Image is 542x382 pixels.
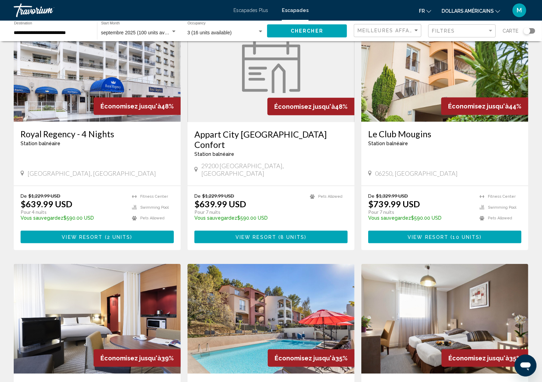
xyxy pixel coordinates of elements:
[94,97,181,115] div: 48%
[21,231,174,243] button: View Resort(2 units)
[275,355,335,362] span: Économisez jusqu'à
[100,103,161,110] span: Économisez jusqu'à
[188,264,354,374] img: ii_mo21.jpg
[358,28,419,34] mat-select: Sort by
[282,8,309,13] a: Escapades
[268,349,354,367] div: 35%
[194,193,201,199] span: De
[442,8,494,14] font: dollars américains
[442,6,500,16] button: Changer de devise
[428,24,496,38] button: Filter
[274,103,335,110] span: Économisez jusqu'à
[21,129,174,139] a: Royal Regency - 4 Nights
[14,264,181,374] img: 8465I01X.jpg
[442,349,528,367] div: 35%
[194,129,348,150] a: Appart City [GEOGRAPHIC_DATA] Confort
[368,129,521,139] a: Le Club Mougins
[21,141,60,146] span: Station balnéaire
[140,194,168,199] span: Fitness Center
[21,193,27,199] span: De
[448,103,509,110] span: Économisez jusqu'à
[62,234,103,240] span: View Resort
[368,141,408,146] span: Station balnéaire
[21,215,63,221] span: Vous sauvegardez
[202,193,234,199] span: $1,229.99 USD
[21,199,72,209] p: $639.99 USD
[432,28,455,34] span: Filtres
[194,209,303,215] p: Pour 7 nuits
[517,7,522,14] font: M
[107,234,131,240] span: 2 units
[510,3,528,18] button: Menu utilisateur
[28,193,60,199] span: $1,229.99 USD
[419,8,425,14] font: fr
[291,28,323,34] span: Chercher
[361,264,528,374] img: S300I01X.jpg
[103,234,133,240] span: ( )
[488,205,516,210] span: Swimming Pool
[194,215,237,221] span: Vous sauvegardez
[100,355,161,362] span: Économisez jusqu'à
[194,231,348,243] button: View Resort(8 units)
[94,349,181,367] div: 39%
[318,194,342,199] span: Pets Allowed
[242,42,300,93] img: week.svg
[376,193,408,199] span: $1,329.99 USD
[267,98,354,115] div: 48%
[280,234,304,240] span: 8 units
[515,355,537,377] iframe: Bouton de lancement de la fenêtre de messagerie
[368,193,374,199] span: De
[194,215,303,221] p: $590.00 USD
[21,215,125,221] p: $590.00 USD
[358,28,422,33] span: Meilleures affaires
[441,97,528,115] div: 44%
[408,234,448,240] span: View Resort
[140,216,165,220] span: Pets Allowed
[267,24,347,37] button: Chercher
[503,26,518,36] span: Carte
[368,215,411,221] span: Vous sauvegardez
[368,231,521,243] button: View Resort(10 units)
[233,8,268,13] a: Escapades Plus
[194,151,234,157] span: Station balnéaire
[361,12,528,122] img: 7432E01X.jpg
[14,3,227,17] a: Travorium
[21,209,125,215] p: Pour 4 nuits
[488,216,512,220] span: Pets Allowed
[101,30,180,35] span: septembre 2025 (100 units available)
[368,209,473,215] p: Pour 7 nuits
[140,205,169,210] span: Swimming Pool
[236,234,276,240] span: View Resort
[201,162,348,177] span: 29200 [GEOGRAPHIC_DATA], [GEOGRAPHIC_DATA]
[448,234,482,240] span: ( )
[188,30,232,35] span: 3 (16 units available)
[27,170,156,177] span: [GEOGRAPHIC_DATA], [GEOGRAPHIC_DATA]
[375,170,458,177] span: 06250, [GEOGRAPHIC_DATA]
[488,194,516,199] span: Fitness Center
[368,215,473,221] p: $590.00 USD
[276,234,306,240] span: ( )
[448,355,509,362] span: Économisez jusqu'à
[194,199,246,209] p: $639.99 USD
[419,6,431,16] button: Changer de langue
[368,199,420,209] p: $739.99 USD
[14,12,181,122] img: 3068E01X.jpg
[453,234,480,240] span: 10 units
